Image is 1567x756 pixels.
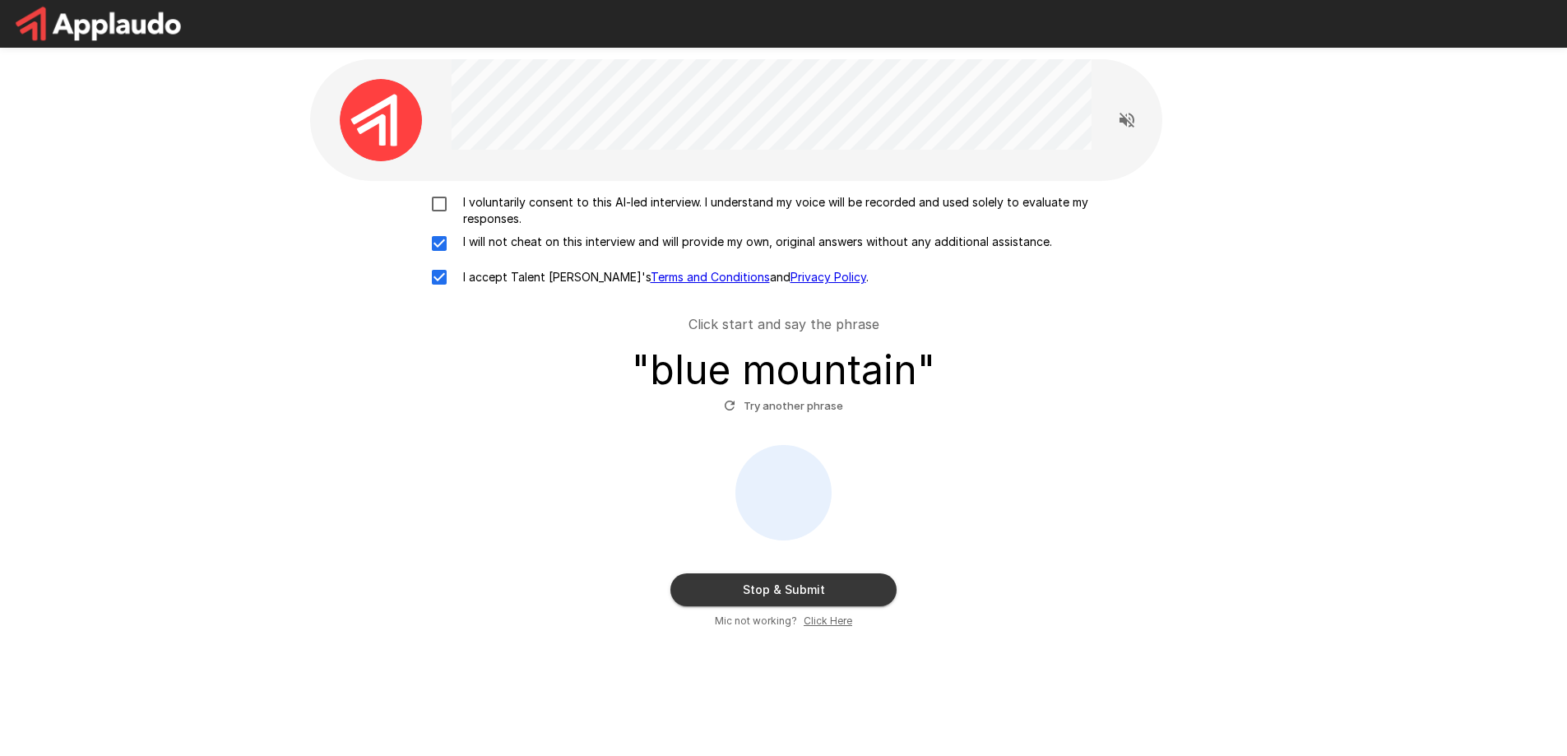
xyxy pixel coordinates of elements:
[670,573,897,606] button: Stop & Submit
[632,347,935,393] h3: " blue mountain "
[340,79,422,161] img: applaudo_avatar.png
[457,234,1052,250] p: I will not cheat on this interview and will provide my own, original answers without any addition...
[715,613,797,629] span: Mic not working?
[457,194,1146,227] p: I voluntarily consent to this AI-led interview. I understand my voice will be recorded and used s...
[457,269,869,285] p: I accept Talent [PERSON_NAME]'s and .
[651,270,770,284] a: Terms and Conditions
[790,270,866,284] a: Privacy Policy
[804,615,852,627] u: Click Here
[1110,104,1143,137] button: Read questions aloud
[720,393,847,419] button: Try another phrase
[688,314,879,334] p: Click start and say the phrase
